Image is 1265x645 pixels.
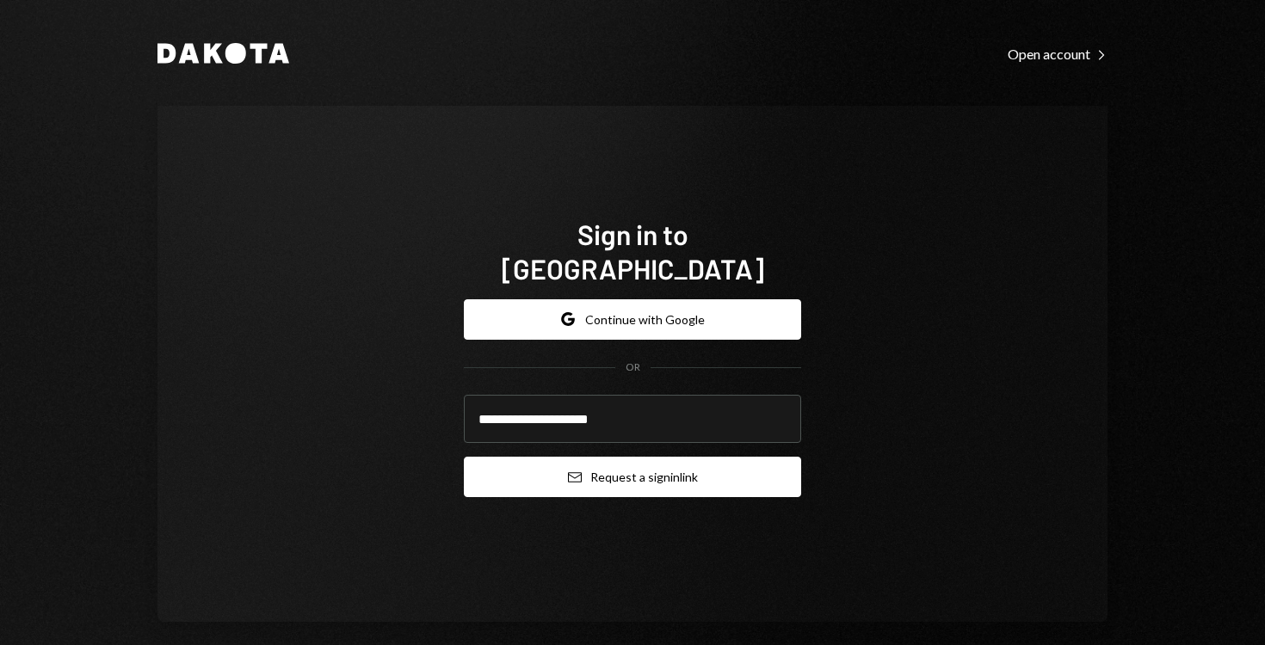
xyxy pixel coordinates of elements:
[1008,46,1108,63] div: Open account
[626,360,640,375] div: OR
[464,457,801,497] button: Request a signinlink
[464,299,801,340] button: Continue with Google
[1008,44,1108,63] a: Open account
[464,217,801,286] h1: Sign in to [GEOGRAPHIC_DATA]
